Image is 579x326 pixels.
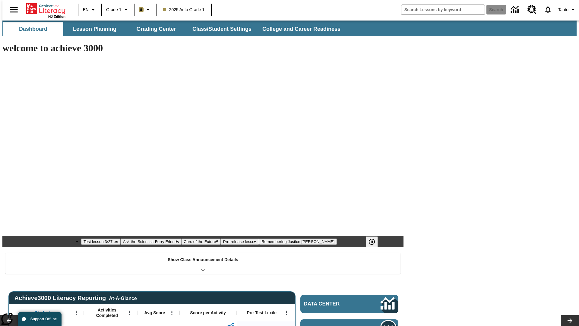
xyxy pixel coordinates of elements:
[3,22,63,36] button: Dashboard
[556,4,579,15] button: Profile/Settings
[366,236,384,247] div: Pause
[188,22,256,36] button: Class/Student Settings
[35,310,50,315] span: Student
[258,22,345,36] button: College and Career Readiness
[26,2,65,18] div: Home
[144,310,165,315] span: Avg Score
[366,236,378,247] button: Pause
[106,7,122,13] span: Grade 1
[259,238,337,245] button: Slide 5 Remembering Justice O'Connor
[121,238,181,245] button: Slide 2 Ask the Scientist: Furry Friends
[109,295,137,301] div: At-A-Glance
[104,4,132,15] button: Grade: Grade 1, Select a grade
[83,7,89,13] span: EN
[2,22,346,36] div: SubNavbar
[2,21,577,36] div: SubNavbar
[167,308,176,317] button: Open Menu
[5,1,23,19] button: Open side menu
[136,4,154,15] button: Boost Class color is light brown. Change class color
[181,238,221,245] button: Slide 3 Cars of the Future?
[65,22,125,36] button: Lesson Planning
[221,238,259,245] button: Slide 4 Pre-release lesson
[14,295,137,302] span: Achieve3000 Literacy Reporting
[18,312,62,326] button: Support Offline
[30,317,57,321] span: Support Offline
[81,238,121,245] button: Slide 1 Test lesson 3/27 en
[140,6,143,13] span: B
[163,7,205,13] span: 2025 Auto Grade 1
[126,22,186,36] button: Grading Center
[247,310,277,315] span: Pre-Test Lexile
[190,310,226,315] span: Score per Activity
[48,15,65,18] span: NJ Edition
[507,2,524,18] a: Data Center
[5,253,400,274] div: Show Class Announcement Details
[282,308,291,317] button: Open Menu
[80,4,100,15] button: Language: EN, Select a language
[168,257,238,263] p: Show Class Announcement Details
[524,2,540,18] a: Resource Center, Will open in new tab
[26,3,65,15] a: Home
[540,2,556,18] a: Notifications
[87,307,127,318] span: Activities Completed
[558,7,568,13] span: Tauto
[304,301,360,307] span: Data Center
[561,315,579,326] button: Lesson carousel, Next
[2,43,403,54] h1: welcome to achieve 3000
[401,5,485,14] input: search field
[72,308,81,317] button: Open Menu
[125,308,134,317] button: Open Menu
[300,295,398,313] a: Data Center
